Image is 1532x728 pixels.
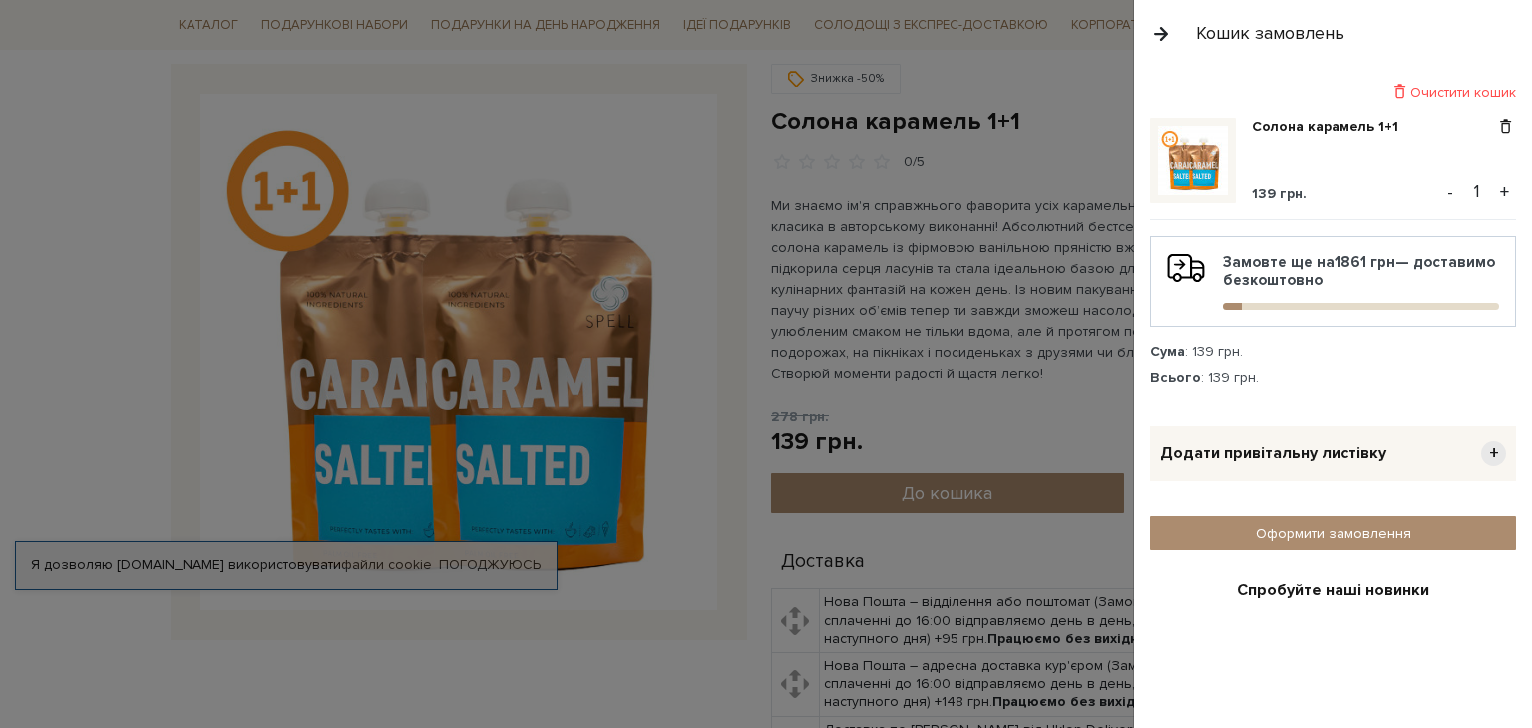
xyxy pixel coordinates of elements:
[1335,253,1395,271] b: 1861 грн
[1196,22,1344,45] div: Кошик замовлень
[1167,253,1499,310] div: Замовте ще на — доставимо безкоштовно
[1160,443,1386,464] span: Додати привітальну листівку
[1252,185,1307,202] span: 139 грн.
[1162,580,1504,601] div: Спробуйте наші новинки
[1158,126,1228,195] img: Солона карамель 1+1
[1150,343,1516,361] div: : 139 грн.
[1150,369,1516,387] div: : 139 грн.
[1150,516,1516,550] a: Оформити замовлення
[1493,178,1516,207] button: +
[1150,343,1185,360] strong: Сума
[1440,178,1460,207] button: -
[1150,369,1201,386] strong: Всього
[1150,83,1516,102] div: Очистити кошик
[1481,441,1506,466] span: +
[1252,118,1413,136] a: Солона карамель 1+1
